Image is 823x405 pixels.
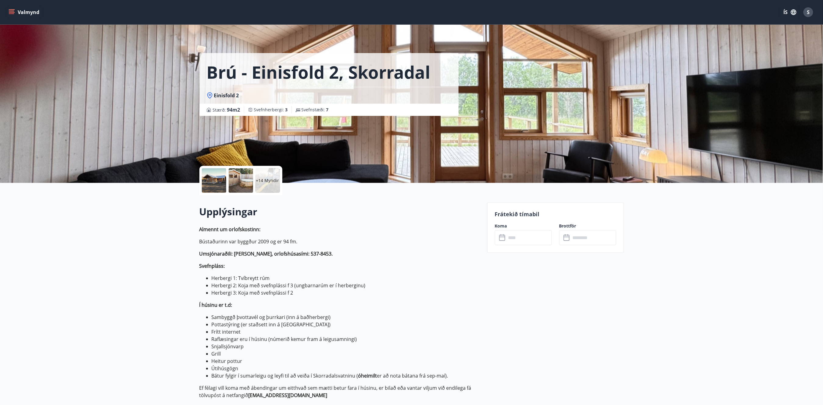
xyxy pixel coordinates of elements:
span: Svefnstæði : [302,107,329,113]
li: Herbergi 1: Tvíbreytt rúm [212,274,480,282]
li: Frítt internet [212,328,480,335]
p: Bústaðurinn var byggður 2009 og er 94 fm. [199,238,480,245]
strong: Almennt um orlofskostinn: [199,226,261,233]
strong: [EMAIL_ADDRESS][DOMAIN_NAME] [249,392,327,399]
strong: Umsjónaraðili: [PERSON_NAME], orlofshúsasími: 537-8453. [199,250,333,257]
li: Herbergi 2: Koja með svefnplássi f 3 (ungbarnarúm er í herberginu) [212,282,480,289]
span: 94 m2 [227,106,240,113]
label: Brottför [559,223,616,229]
strong: óheimilt [358,372,377,379]
span: Svefnherbergi : [254,107,288,113]
li: Pottastýring (er staðsett inn á [GEOGRAPHIC_DATA]) [212,321,480,328]
li: Snjallsjónvarp [212,343,480,350]
span: Stærð : [213,106,240,113]
strong: Svefnpláss: [199,263,225,269]
button: menu [7,7,42,18]
li: Bátur fylgir í sumarleigu og leyfi til að veiða í Skorradalsvatninu ( er að nota bátana frá sep-m... [212,372,480,379]
button: ÍS [780,7,800,18]
p: Frátekið tímabil [495,210,616,218]
li: Heitur pottur [212,357,480,365]
span: 7 [326,107,329,113]
li: Sambyggð þvottavél og þurrkari (inn á baðherbergi) [212,314,480,321]
p: Ef félagi vill koma með ábendingar um eitthvað sem mætti betur fara í húsinu, er bilað eða vantar... [199,384,480,399]
label: Koma [495,223,552,229]
li: Raflæsingar eru í húsinu (númerið kemur fram á leigusamningi) [212,335,480,343]
li: Herbergi 3: Koja með svefnplássi f 2 [212,289,480,296]
h1: Brú - Einisfold 2, Skorradal [207,60,431,84]
button: S [801,5,816,20]
span: 3 [285,107,288,113]
p: +14 Myndir [256,177,279,184]
strong: Í húsinu er t.d: [199,302,232,308]
span: S [807,9,810,16]
h2: Upplýsingar [199,205,480,218]
li: Útihúsgögn [212,365,480,372]
span: Einisfold 2 [214,92,239,99]
li: Grill [212,350,480,357]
